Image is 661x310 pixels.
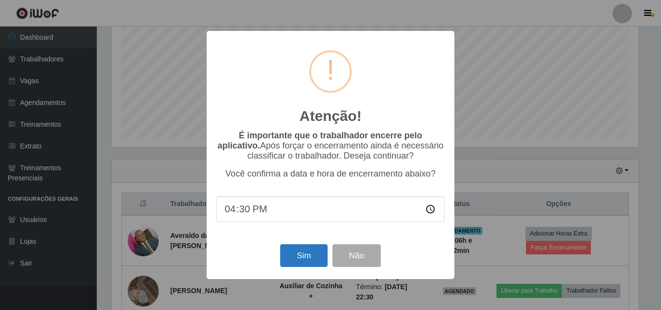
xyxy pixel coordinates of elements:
b: É importante que o trabalhador encerre pelo aplicativo. [217,131,422,150]
p: Após forçar o encerramento ainda é necessário classificar o trabalhador. Deseja continuar? [216,131,445,161]
button: Não [332,244,380,267]
h2: Atenção! [300,107,361,125]
button: Sim [280,244,327,267]
p: Você confirma a data e hora de encerramento abaixo? [216,169,445,179]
